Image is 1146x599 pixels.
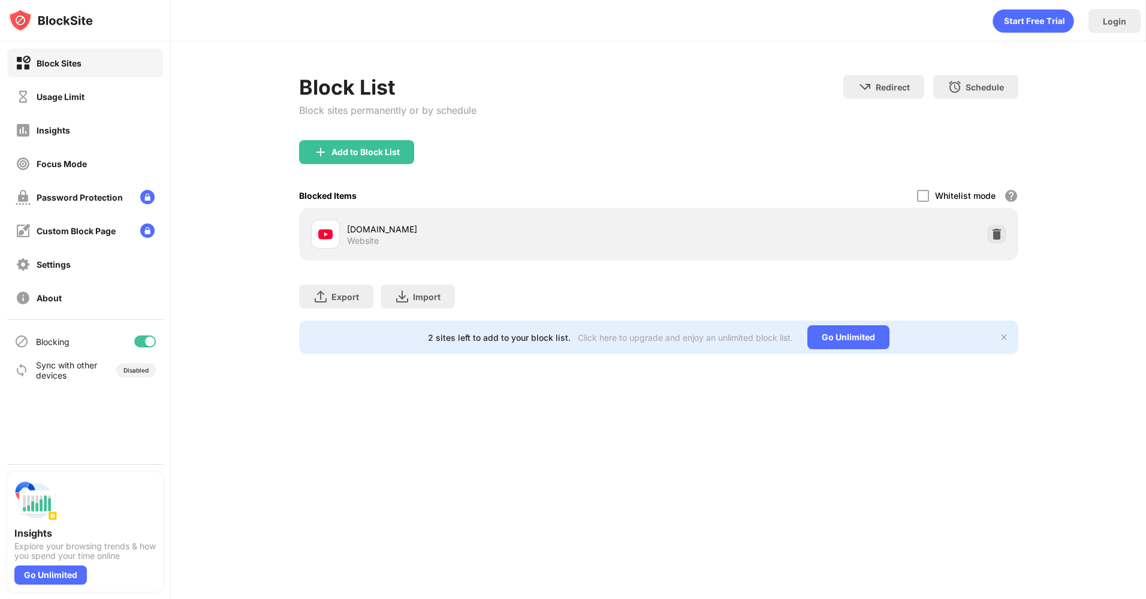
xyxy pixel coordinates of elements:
img: blocking-icon.svg [14,334,29,349]
div: animation [993,9,1074,33]
div: Insights [37,125,70,135]
img: x-button.svg [999,332,1009,342]
img: sync-icon.svg [14,363,29,377]
div: Password Protection [37,192,123,202]
img: focus-off.svg [16,156,31,171]
img: password-protection-off.svg [16,190,31,205]
div: Blocked Items [299,190,357,201]
div: Import [413,292,441,302]
div: Go Unlimited [14,565,87,585]
img: push-insights.svg [14,479,58,522]
div: [DOMAIN_NAME] [347,223,659,235]
img: lock-menu.svg [140,190,155,204]
div: Block List [299,75,477,99]
div: Sync with other devices [36,360,98,380]
img: lock-menu.svg [140,223,155,238]
div: Redirect [876,82,910,92]
div: Settings [37,259,71,270]
div: Disabled [123,367,149,374]
img: about-off.svg [16,291,31,305]
div: Go Unlimited [807,325,889,349]
img: settings-off.svg [16,257,31,272]
div: Schedule [966,82,1004,92]
img: logo-blocksite.svg [8,8,93,32]
div: Login [1103,16,1126,26]
div: Block Sites [37,58,82,68]
img: time-usage-off.svg [16,89,31,104]
img: customize-block-page-off.svg [16,223,31,238]
div: Usage Limit [37,92,85,102]
div: Whitelist mode [935,190,996,201]
div: About [37,293,62,303]
img: insights-off.svg [16,123,31,138]
div: Add to Block List [331,147,400,157]
img: block-on.svg [16,56,31,71]
div: Click here to upgrade and enjoy an unlimited block list. [578,332,793,343]
div: Insights [14,527,156,539]
div: Export [331,292,359,302]
img: favicons [318,227,333,241]
div: Blocking [36,337,70,347]
div: Custom Block Page [37,226,116,236]
div: 2 sites left to add to your block list. [428,332,571,343]
div: Explore your browsing trends & how you spend your time online [14,541,156,561]
div: Focus Mode [37,159,87,169]
div: Website [347,235,379,246]
div: Block sites permanently or by schedule [299,104,477,116]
